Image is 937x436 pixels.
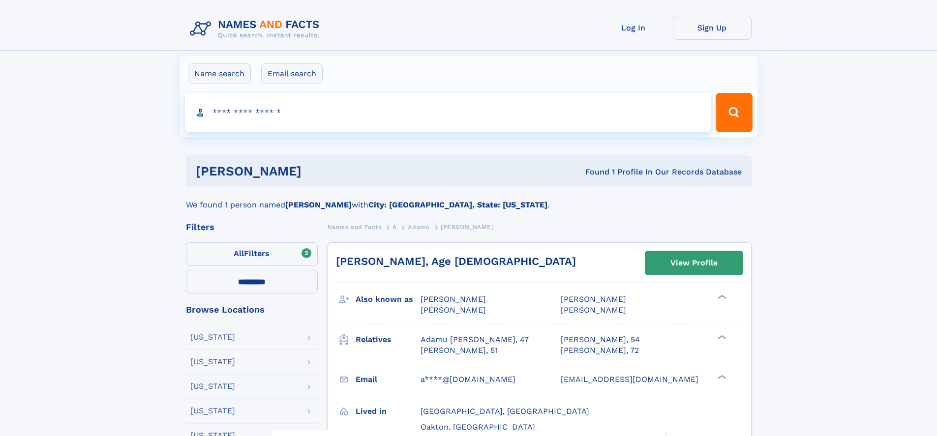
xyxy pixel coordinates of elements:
[285,200,352,209] b: [PERSON_NAME]
[421,334,529,345] a: Adamu [PERSON_NAME], 47
[561,375,698,384] span: [EMAIL_ADDRESS][DOMAIN_NAME]
[190,358,235,366] div: [US_STATE]
[186,305,318,314] div: Browse Locations
[393,221,397,233] a: A
[356,403,421,420] h3: Lived in
[186,187,752,211] div: We found 1 person named with .
[408,221,429,233] a: Adamu
[356,291,421,308] h3: Also known as
[561,334,640,345] a: [PERSON_NAME], 54
[421,305,486,315] span: [PERSON_NAME]
[673,16,752,40] a: Sign Up
[261,63,323,84] label: Email search
[234,249,244,258] span: All
[594,16,673,40] a: Log In
[185,93,712,132] input: search input
[186,242,318,266] label: Filters
[441,224,493,231] span: [PERSON_NAME]
[421,345,498,356] a: [PERSON_NAME], 51
[190,382,235,390] div: [US_STATE]
[196,165,444,177] h1: [PERSON_NAME]
[561,305,626,315] span: [PERSON_NAME]
[443,167,742,177] div: Found 1 Profile In Our Records Database
[186,16,328,42] img: Logo Names and Facts
[421,407,589,416] span: [GEOGRAPHIC_DATA], [GEOGRAPHIC_DATA]
[336,255,576,267] a: [PERSON_NAME], Age [DEMOGRAPHIC_DATA]
[408,224,429,231] span: Adamu
[561,345,639,356] a: [PERSON_NAME], 72
[356,371,421,388] h3: Email
[190,333,235,341] div: [US_STATE]
[190,407,235,415] div: [US_STATE]
[188,63,251,84] label: Name search
[421,422,535,432] span: Oakton, [GEOGRAPHIC_DATA]
[561,294,626,304] span: [PERSON_NAME]
[186,223,318,232] div: Filters
[670,252,718,274] div: View Profile
[645,251,743,275] a: View Profile
[421,294,486,304] span: [PERSON_NAME]
[715,294,727,300] div: ❯
[328,221,382,233] a: Names and Facts
[356,331,421,348] h3: Relatives
[716,93,752,132] button: Search Button
[715,334,727,340] div: ❯
[368,200,547,209] b: City: [GEOGRAPHIC_DATA], State: [US_STATE]
[715,374,727,380] div: ❯
[393,224,397,231] span: A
